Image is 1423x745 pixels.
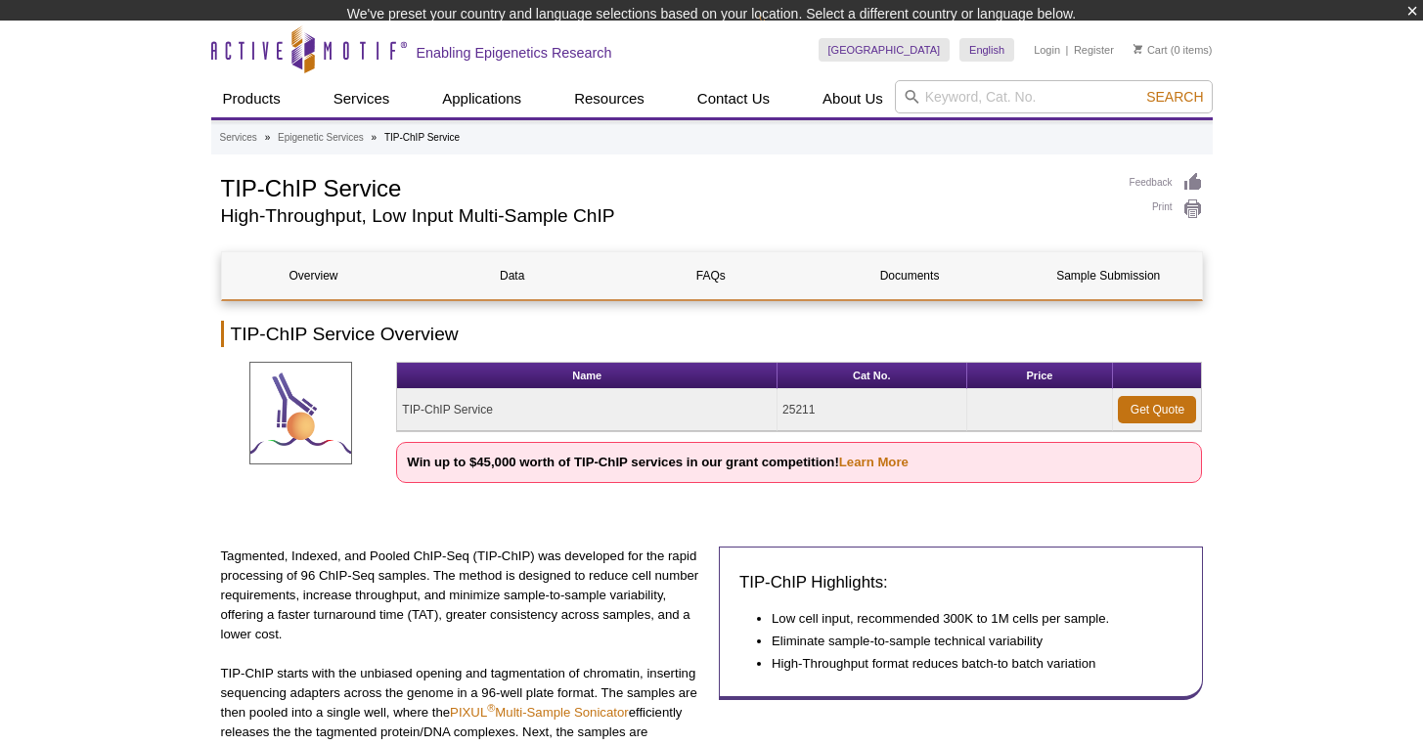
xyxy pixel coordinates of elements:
[811,80,895,117] a: About Us
[619,252,803,299] a: FAQs
[895,80,1213,113] input: Keyword, Cat. No.
[1016,252,1200,299] a: Sample Submission
[1134,44,1142,54] img: Your Cart
[1066,38,1069,62] li: |
[818,252,1001,299] a: Documents
[407,455,909,469] strong: Win up to $45,000 worth of TIP-ChIP services in our grant competition!
[1034,43,1060,57] a: Login
[322,80,402,117] a: Services
[421,252,604,299] a: Data
[739,571,1182,594] h3: TIP-ChIP Highlights:
[778,389,966,431] td: 25211
[772,632,1163,651] li: Eliminate sample-to-sample technical variability
[278,129,364,147] a: Epigenetic Services
[397,363,778,389] th: Name
[220,129,257,147] a: Services
[372,132,378,143] li: »
[221,172,1110,201] h1: TIP-ChIP Service
[1074,43,1114,57] a: Register
[772,609,1163,629] li: Low cell input, recommended 300K to 1M cells per sample.
[839,455,909,469] a: Learn More
[967,363,1114,389] th: Price
[487,701,495,713] sup: ®
[397,389,778,431] td: TIP-ChIP Service
[959,38,1014,62] a: English
[1130,172,1203,194] a: Feedback
[686,80,781,117] a: Contact Us
[221,321,1203,347] h2: TIP-ChIP Service Overview
[1130,198,1203,220] a: Print
[759,15,811,61] img: Change Here
[778,363,966,389] th: Cat No.
[417,44,612,62] h2: Enabling Epigenetics Research
[221,207,1110,225] h2: High-Throughput, Low Input Multi-Sample ChIP
[562,80,656,117] a: Resources
[222,252,406,299] a: Overview
[249,362,352,464] img: TIP-ChIP Service
[221,547,705,644] p: Tagmented, Indexed, and Pooled ChIP-Seq (TIP-ChIP) was developed for the rapid processing of 96 C...
[1146,89,1203,105] span: Search
[1134,43,1168,57] a: Cart
[1134,38,1213,62] li: (0 items)
[1118,396,1196,423] a: Get Quote
[819,38,951,62] a: [GEOGRAPHIC_DATA]
[211,80,292,117] a: Products
[430,80,533,117] a: Applications
[265,132,271,143] li: »
[384,132,460,143] li: TIP-ChIP Service
[450,705,629,720] a: PIXUL®Multi-Sample Sonicator
[772,654,1163,674] li: High-Throughput format reduces batch-to batch variation
[1140,88,1209,106] button: Search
